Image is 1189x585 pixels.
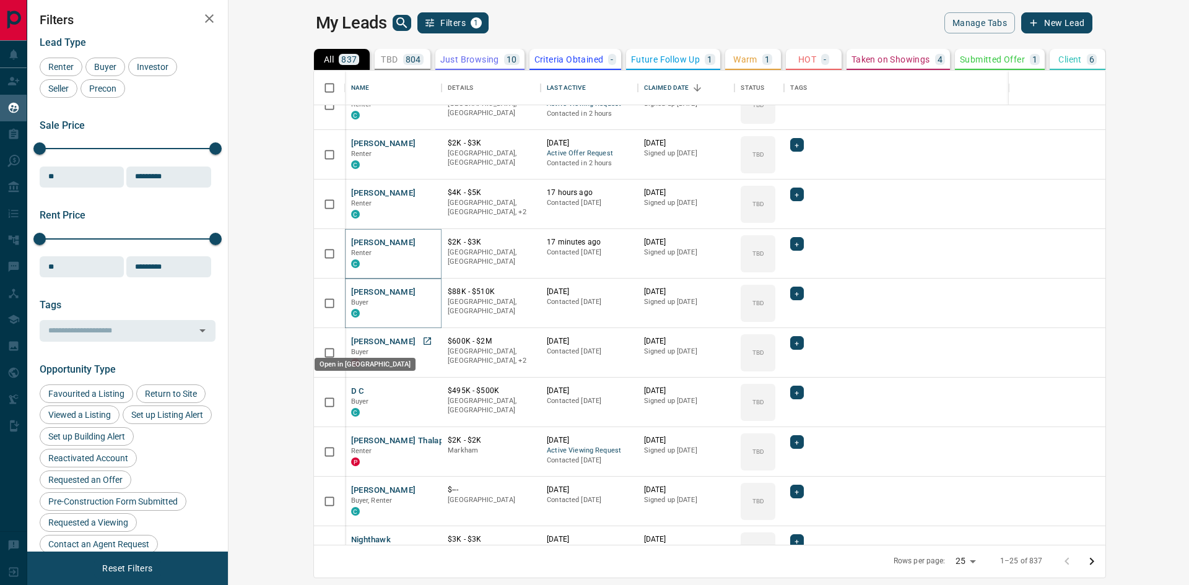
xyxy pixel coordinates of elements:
button: D C [351,386,365,397]
p: TBD [381,55,398,64]
p: [DATE] [644,435,729,446]
div: Pre-Construction Form Submitted [40,492,186,511]
div: + [790,138,803,152]
div: Contact an Agent Request [40,535,158,553]
span: Reactivated Account [44,453,133,463]
div: Favourited a Listing [40,384,133,403]
span: Seller [44,84,73,93]
p: Signed up [DATE] [644,495,729,505]
p: TBD [752,298,764,308]
div: Investor [128,58,177,76]
div: + [790,336,803,350]
span: Requested an Offer [44,475,127,485]
div: + [790,287,803,300]
span: + [795,337,799,349]
span: Set up Listing Alert [127,410,207,420]
p: [GEOGRAPHIC_DATA] [448,495,534,505]
p: TBD [752,348,764,357]
div: condos.ca [351,259,360,268]
span: Viewed a Listing [44,410,115,420]
div: Name [345,71,442,105]
div: + [790,237,803,251]
a: Open in New Tab [419,333,435,349]
p: Contacted [DATE] [547,396,632,406]
p: Submitted Offer [960,55,1025,64]
p: Signed up [DATE] [644,396,729,406]
span: Renter [351,249,372,257]
p: Signed up [DATE] [644,545,729,555]
p: TBD [752,496,764,506]
div: Open in [GEOGRAPHIC_DATA] [315,358,416,371]
span: Renter [44,62,78,72]
p: [DATE] [547,336,632,347]
span: Active Viewing Request [547,446,632,456]
div: Viewed a Listing [40,405,120,424]
span: Sale Price [40,119,85,131]
button: Nighthawk [351,534,391,546]
div: + [790,435,803,449]
span: Buyer [351,348,369,356]
button: [PERSON_NAME] [351,138,416,150]
p: Contacted [DATE] [547,545,632,555]
p: [DATE] [644,188,729,198]
p: Signed up [DATE] [644,297,729,307]
div: Requested an Offer [40,470,131,489]
div: Claimed Date [644,71,689,105]
p: [DATE] [547,386,632,396]
p: [GEOGRAPHIC_DATA], [GEOGRAPHIC_DATA] [448,396,534,415]
p: Contacted [DATE] [547,347,632,357]
button: [PERSON_NAME] [351,485,416,496]
div: condos.ca [351,111,360,119]
div: Details [448,71,473,105]
p: $--- [448,485,534,495]
p: $2K - $3K [448,138,534,149]
p: 804 [406,55,421,64]
p: 17 minutes ago [547,237,632,248]
div: 25 [951,552,980,570]
div: + [790,534,803,548]
div: Precon [81,79,125,98]
p: Midtown, Toronto [448,347,534,366]
p: Contacted in 2 hours [547,158,632,168]
span: Renter [351,447,372,455]
p: [PERSON_NAME] [448,545,534,555]
p: Criteria Obtained [534,55,604,64]
p: [GEOGRAPHIC_DATA], [GEOGRAPHIC_DATA] [448,99,534,118]
p: Client [1058,55,1081,64]
span: Precon [85,84,121,93]
div: Return to Site [136,384,206,403]
div: Tags [790,71,807,105]
p: $600K - $2M [448,336,534,347]
p: 1 [1032,55,1037,64]
span: Rent Price [40,209,85,221]
p: Contacted [DATE] [547,248,632,258]
span: Active Offer Request [547,149,632,159]
p: $2K - $2K [448,435,534,446]
span: Set up Building Alert [44,431,129,441]
div: Renter [40,58,82,76]
span: + [795,188,799,201]
p: [DATE] [644,336,729,347]
p: TBD [752,447,764,456]
p: 1 [707,55,712,64]
p: 837 [341,55,357,64]
div: condos.ca [351,507,360,516]
button: Filters1 [417,12,489,33]
h1: My Leads [316,13,387,33]
p: Just Browsing [440,55,499,64]
span: + [795,485,799,498]
p: $3K - $3K [448,534,534,545]
p: $88K - $510K [448,287,534,297]
p: Future Follow Up [631,55,700,64]
span: + [795,535,799,547]
div: Requested a Viewing [40,513,137,532]
span: + [795,436,799,448]
p: [DATE] [644,534,729,545]
button: [PERSON_NAME] Thalappallil [PERSON_NAME] [351,435,528,447]
p: [DATE] [644,237,729,248]
span: Renter [351,150,372,158]
p: Contacted [DATE] [547,456,632,466]
div: Details [442,71,541,105]
p: 1 [765,55,770,64]
p: 10 [507,55,517,64]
